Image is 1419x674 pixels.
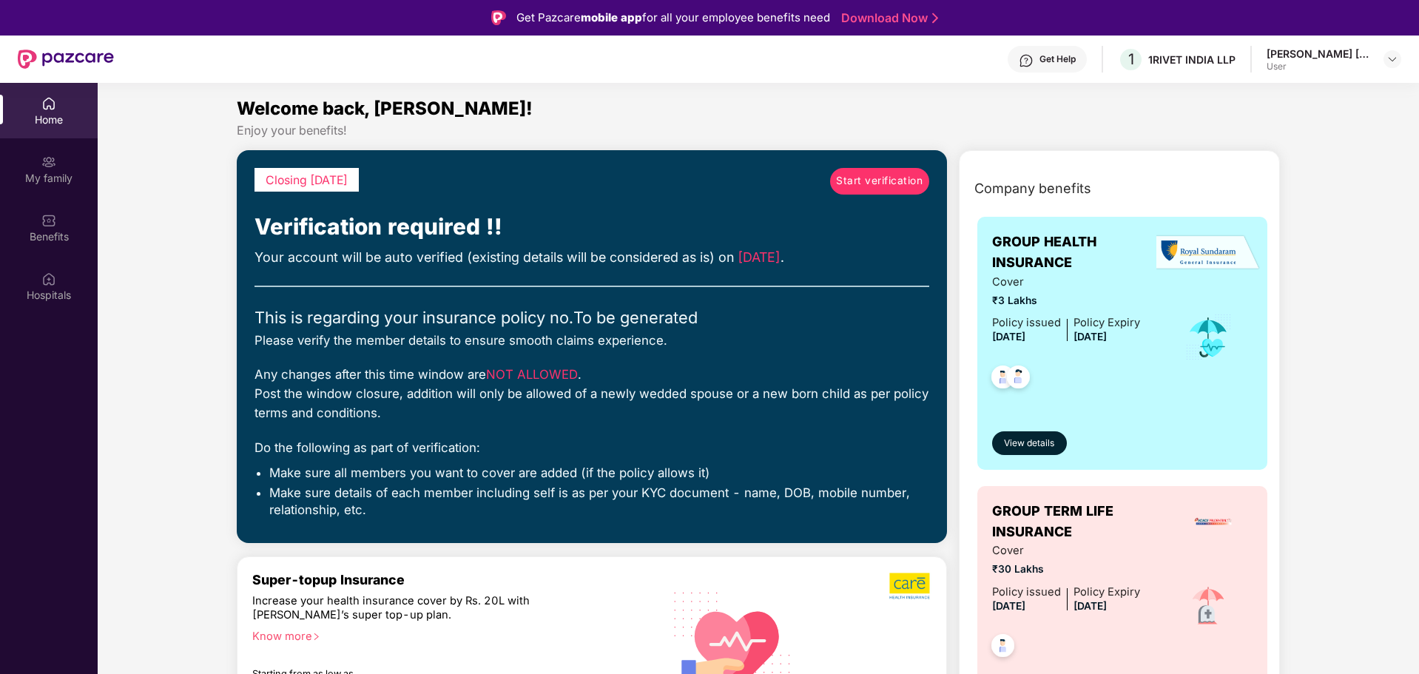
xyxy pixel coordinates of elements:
[1019,53,1034,68] img: svg+xml;base64,PHN2ZyBpZD0iSGVscC0zMngzMiIgeG1sbnM9Imh0dHA6Ly93d3cudzMub3JnLzIwMDAvc3ZnIiB3aWR0aD...
[18,50,114,69] img: New Pazcare Logo
[581,10,642,24] strong: mobile app
[252,572,649,587] div: Super-topup Insurance
[992,600,1025,612] span: [DATE]
[841,10,934,26] a: Download Now
[889,572,931,600] img: b5dec4f62d2307b9de63beb79f102df3.png
[1148,53,1236,67] div: 1RIVET INDIA LLP
[1073,600,1107,612] span: [DATE]
[255,365,929,423] div: Any changes after this time window are . Post the window closure, addition will only be allowed o...
[830,168,929,195] a: Start verification
[255,247,929,268] div: Your account will be auto verified (existing details will be considered as is) on .
[836,173,923,189] span: Start verification
[992,584,1061,601] div: Policy issued
[992,331,1025,343] span: [DATE]
[985,361,1021,397] img: svg+xml;base64,PHN2ZyB4bWxucz0iaHR0cDovL3d3dy53My5vcmcvMjAwMC9zdmciIHdpZHRoPSI0OC45NDMiIGhlaWdodD...
[1267,47,1370,61] div: [PERSON_NAME] [PERSON_NAME]
[992,274,1140,291] span: Cover
[1073,584,1140,601] div: Policy Expiry
[1193,502,1233,542] img: insurerLogo
[266,173,348,187] span: Closing [DATE]
[255,209,929,244] div: Verification required !!
[269,485,929,518] li: Make sure details of each member including self is as per your KYC document - name, DOB, mobile n...
[992,562,1140,578] span: ₹30 Lakhs
[992,232,1164,274] span: GROUP HEALTH INSURANCE
[992,293,1140,309] span: ₹3 Lakhs
[992,314,1061,331] div: Policy issued
[237,98,533,119] span: Welcome back, [PERSON_NAME]!
[255,305,929,330] div: This is regarding your insurance policy no. To be generated
[41,213,56,228] img: svg+xml;base64,PHN2ZyBpZD0iQmVuZWZpdHMiIHhtbG5zPSJodHRwOi8vd3d3LnczLm9yZy8yMDAwL3N2ZyIgd2lkdGg9Ij...
[1156,235,1260,271] img: insurerLogo
[269,465,929,481] li: Make sure all members you want to cover are added (if the policy allows it)
[974,178,1091,199] span: Company benefits
[252,630,640,640] div: Know more
[738,249,781,265] span: [DATE]
[1128,50,1134,68] span: 1
[255,331,929,350] div: Please verify the member details to ensure smooth claims experience.
[255,438,929,457] div: Do the following as part of verification:
[491,10,506,25] img: Logo
[237,123,1281,138] div: Enjoy your benefits!
[486,367,578,382] span: NOT ALLOWED
[992,542,1140,559] span: Cover
[1184,313,1233,362] img: icon
[1182,581,1234,633] img: icon
[1004,437,1054,451] span: View details
[252,594,584,623] div: Increase your health insurance cover by Rs. 20L with [PERSON_NAME]’s super top-up plan.
[516,9,830,27] div: Get Pazcare for all your employee benefits need
[1267,61,1370,73] div: User
[992,501,1173,543] span: GROUP TERM LIFE INSURANCE
[41,155,56,169] img: svg+xml;base64,PHN2ZyB3aWR0aD0iMjAiIGhlaWdodD0iMjAiIHZpZXdCb3g9IjAgMCAyMCAyMCIgZmlsbD0ibm9uZSIgeG...
[312,633,320,641] span: right
[985,630,1021,666] img: svg+xml;base64,PHN2ZyB4bWxucz0iaHR0cDovL3d3dy53My5vcmcvMjAwMC9zdmciIHdpZHRoPSI0OC45NDMiIGhlaWdodD...
[1039,53,1076,65] div: Get Help
[1073,314,1140,331] div: Policy Expiry
[1000,361,1037,397] img: svg+xml;base64,PHN2ZyB4bWxucz0iaHR0cDovL3d3dy53My5vcmcvMjAwMC9zdmciIHdpZHRoPSI0OC45NDMiIGhlaWdodD...
[41,272,56,286] img: svg+xml;base64,PHN2ZyBpZD0iSG9zcGl0YWxzIiB4bWxucz0iaHR0cDovL3d3dy53My5vcmcvMjAwMC9zdmciIHdpZHRoPS...
[1073,331,1107,343] span: [DATE]
[992,431,1067,455] button: View details
[41,96,56,111] img: svg+xml;base64,PHN2ZyBpZD0iSG9tZSIgeG1sbnM9Imh0dHA6Ly93d3cudzMub3JnLzIwMDAvc3ZnIiB3aWR0aD0iMjAiIG...
[932,10,938,26] img: Stroke
[1386,53,1398,65] img: svg+xml;base64,PHN2ZyBpZD0iRHJvcGRvd24tMzJ4MzIiIHhtbG5zPSJodHRwOi8vd3d3LnczLm9yZy8yMDAwL3N2ZyIgd2...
